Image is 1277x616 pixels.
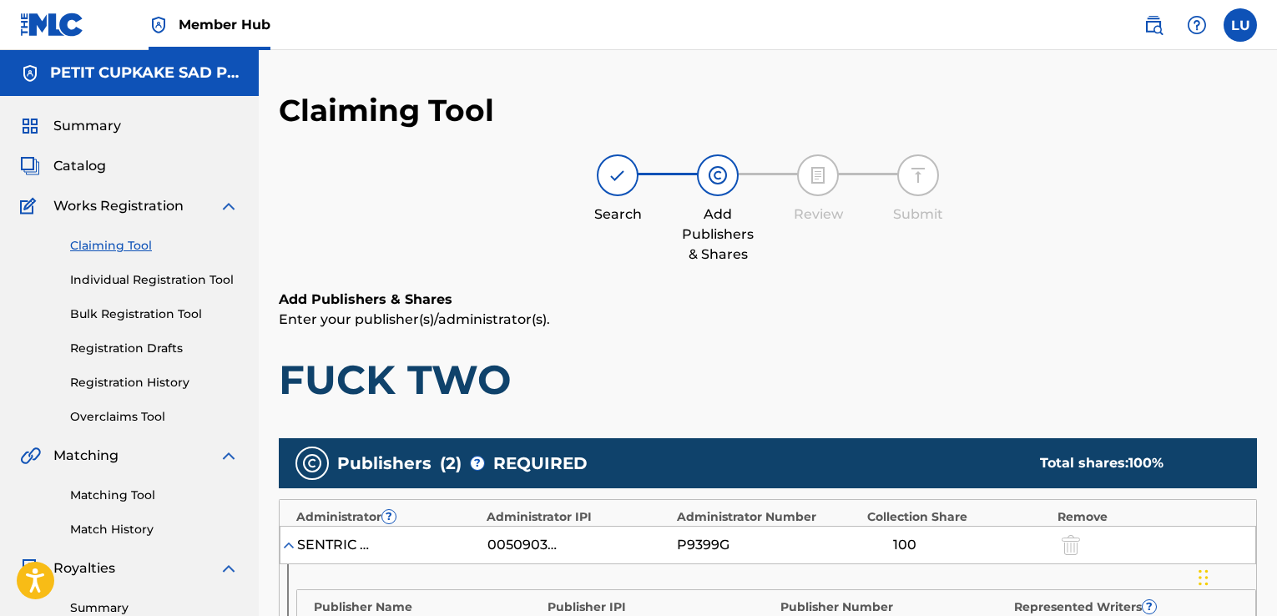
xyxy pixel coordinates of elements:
[314,598,539,616] div: Publisher Name
[808,165,828,185] img: step indicator icon for Review
[1224,8,1257,42] div: User Menu
[776,204,860,225] div: Review
[903,27,1277,616] iframe: Chat Widget
[53,558,115,578] span: Royalties
[1199,553,1209,603] div: Drag
[219,446,239,466] img: expand
[279,310,1257,330] p: Enter your publisher(s)/administrator(s).
[1180,8,1214,42] div: Help
[53,116,121,136] span: Summary
[1187,15,1207,35] img: help
[548,598,773,616] div: Publisher IPI
[302,453,322,473] img: publishers
[179,15,270,34] span: Member Hub
[780,598,1006,616] div: Publisher Number
[1230,385,1277,519] iframe: Resource Center
[677,508,859,526] div: Administrator Number
[70,237,239,255] a: Claiming Tool
[708,165,728,185] img: step indicator icon for Add Publishers & Shares
[382,510,396,523] span: ?
[1143,15,1163,35] img: search
[576,204,659,225] div: Search
[20,446,41,466] img: Matching
[149,15,169,35] img: Top Rightsholder
[440,451,462,476] span: ( 2 )
[219,196,239,216] img: expand
[279,92,494,129] h2: Claiming Tool
[70,374,239,391] a: Registration History
[53,156,106,176] span: Catalog
[337,451,432,476] span: Publishers
[20,63,40,83] img: Accounts
[53,446,119,466] span: Matching
[676,204,760,265] div: Add Publishers & Shares
[50,63,239,83] h5: PETIT CUPKAKE SAD PUBLISHING
[70,521,239,538] a: Match History
[70,305,239,323] a: Bulk Registration Tool
[20,13,84,37] img: MLC Logo
[219,558,239,578] img: expand
[1137,8,1170,42] a: Public Search
[20,156,106,176] a: CatalogCatalog
[20,558,40,578] img: Royalties
[20,116,121,136] a: SummarySummary
[280,537,297,553] img: expand-cell-toggle
[70,487,239,504] a: Matching Tool
[608,165,628,185] img: step indicator icon for Search
[20,196,42,216] img: Works Registration
[867,508,1049,526] div: Collection Share
[70,408,239,426] a: Overclaims Tool
[70,340,239,357] a: Registration Drafts
[493,451,588,476] span: REQUIRED
[279,290,1257,310] h6: Add Publishers & Shares
[53,196,184,216] span: Works Registration
[296,508,478,526] div: Administrator
[279,355,1257,405] h1: FUCK TWO
[20,116,40,136] img: Summary
[487,508,669,526] div: Administrator IPI
[471,457,484,470] span: ?
[20,156,40,176] img: Catalog
[70,271,239,289] a: Individual Registration Tool
[876,204,960,225] div: Submit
